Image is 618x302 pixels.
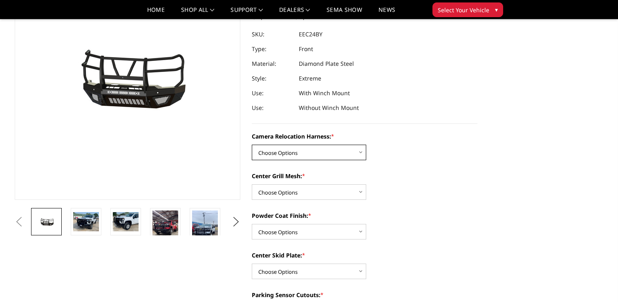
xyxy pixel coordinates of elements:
dd: Extreme [299,71,321,86]
a: shop all [181,7,214,19]
label: Powder Coat Finish: [252,211,477,220]
dt: Use: [252,101,293,115]
span: Select Your Vehicle [438,6,489,14]
button: Next [230,216,242,228]
a: SEMA Show [327,7,362,19]
span: ▾ [495,5,498,14]
dt: Use: [252,86,293,101]
dd: Without Winch Mount [299,101,359,115]
dd: With Winch Mount [299,86,350,101]
a: Support [231,7,263,19]
img: 2024-2025 Chevrolet 2500-3500 - T2 Series - Extreme Front Bumper (receiver or winch) [113,212,139,231]
label: Center Skid Plate: [252,251,477,259]
img: 2024-2025 Chevrolet 2500-3500 - T2 Series - Extreme Front Bumper (receiver or winch) [152,210,178,256]
label: Center Grill Mesh: [252,172,477,180]
label: Parking Sensor Cutouts: [252,291,477,299]
img: 2024-2025 Chevrolet 2500-3500 - T2 Series - Extreme Front Bumper (receiver or winch) [73,212,99,231]
label: Camera Relocation Harness: [252,132,477,141]
a: News [378,7,395,19]
a: Home [147,7,165,19]
dt: Style: [252,71,293,86]
dt: Type: [252,42,293,56]
a: Dealers [279,7,310,19]
dd: EEC24BY [299,27,322,42]
iframe: Chat Widget [577,263,618,302]
dt: SKU: [252,27,293,42]
img: 2024-2025 Chevrolet 2500-3500 - T2 Series - Extreme Front Bumper (receiver or winch) [192,210,218,256]
button: Select Your Vehicle [432,2,503,17]
dt: Material: [252,56,293,71]
dd: Front [299,42,313,56]
dd: Diamond Plate Steel [299,56,354,71]
button: Previous [13,216,25,228]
